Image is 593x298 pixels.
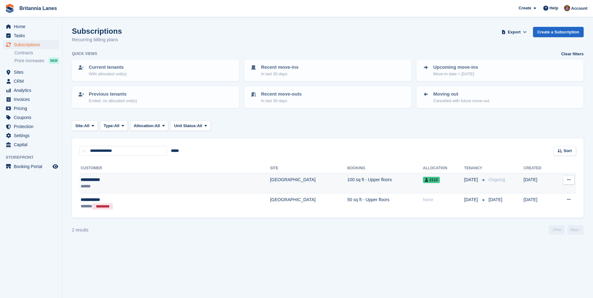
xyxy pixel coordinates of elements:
[79,163,270,173] th: Customer
[245,87,411,107] a: Recent move-outs In last 30 days
[89,91,137,98] p: Previous tenants
[84,123,89,129] span: All
[567,225,584,235] a: Next
[3,113,59,122] a: menu
[14,104,51,113] span: Pricing
[14,31,51,40] span: Tasks
[3,68,59,77] a: menu
[89,71,127,77] p: With allocated unit(s)
[261,71,299,77] p: In last 30 days
[347,163,423,173] th: Booking
[14,122,51,131] span: Protection
[114,123,119,129] span: All
[500,27,528,37] button: Export
[564,148,572,154] span: Sort
[417,60,583,81] a: Upcoming move-ins Move-in date > [DATE]
[14,131,51,140] span: Settings
[433,91,489,98] p: Moving out
[14,140,51,149] span: Capital
[72,51,97,57] h6: Quick views
[261,64,299,71] p: Recent move-ins
[72,121,98,131] button: Site: All
[270,173,347,193] td: [GEOGRAPHIC_DATA]
[14,162,51,171] span: Booking Portal
[3,95,59,104] a: menu
[104,123,114,129] span: Type:
[3,31,59,40] a: menu
[549,225,565,235] a: Previous
[134,123,155,129] span: Allocation:
[155,123,160,129] span: All
[14,68,51,77] span: Sites
[245,60,411,81] a: Recent move-ins In last 30 days
[423,163,464,173] th: Allocation
[130,121,168,131] button: Allocation: All
[524,173,554,193] td: [DATE]
[533,27,584,37] a: Create a Subscription
[3,86,59,95] a: menu
[14,77,51,86] span: CRM
[423,196,464,203] div: None
[508,29,520,35] span: Export
[3,140,59,149] a: menu
[433,71,478,77] p: Move-in date > [DATE]
[3,22,59,31] a: menu
[519,5,531,11] span: Create
[564,5,570,11] img: Andy Collier
[464,176,479,183] span: [DATE]
[270,163,347,173] th: Site
[14,50,59,56] a: Contracts
[550,5,558,11] span: Help
[72,227,88,233] div: 2 results
[547,225,585,235] nav: Page
[3,122,59,131] a: menu
[3,40,59,49] a: menu
[3,104,59,113] a: menu
[270,193,347,213] td: [GEOGRAPHIC_DATA]
[433,98,489,104] p: Cancelled with future move-out
[89,98,137,104] p: Ended, no allocated unit(s)
[72,27,122,35] h1: Subscriptions
[17,3,59,13] a: Britannia Lanes
[3,77,59,86] a: menu
[73,60,239,81] a: Current tenants With allocated unit(s)
[524,193,554,213] td: [DATE]
[52,163,59,170] a: Preview store
[174,123,197,129] span: Unit Status:
[261,91,302,98] p: Recent move-outs
[73,87,239,107] a: Previous tenants Ended, no allocated unit(s)
[571,5,587,12] span: Account
[75,123,84,129] span: Site:
[417,87,583,107] a: Moving out Cancelled with future move-out
[261,98,302,104] p: In last 30 days
[14,22,51,31] span: Home
[464,196,479,203] span: [DATE]
[14,40,51,49] span: Subscriptions
[14,113,51,122] span: Coupons
[3,131,59,140] a: menu
[423,177,440,183] span: 2113
[489,197,502,202] span: [DATE]
[14,95,51,104] span: Invoices
[89,64,127,71] p: Current tenants
[14,57,59,64] a: Price increases NEW
[347,173,423,193] td: 100 sq ft - Upper floors
[524,163,554,173] th: Created
[6,154,62,161] span: Storefront
[433,64,478,71] p: Upcoming move-ins
[464,163,486,173] th: Tenancy
[171,121,210,131] button: Unit Status: All
[561,51,584,57] a: Clear filters
[14,86,51,95] span: Analytics
[14,58,44,64] span: Price increases
[72,36,122,43] p: Recurring billing plans
[197,123,202,129] span: All
[49,57,59,64] div: NEW
[3,162,59,171] a: menu
[489,177,505,182] span: Ongoing
[100,121,128,131] button: Type: All
[5,4,14,13] img: stora-icon-8386f47178a22dfd0bd8f6a31ec36ba5ce8667c1dd55bd0f319d3a0aa187defe.svg
[347,193,423,213] td: 50 sq ft - Upper floors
